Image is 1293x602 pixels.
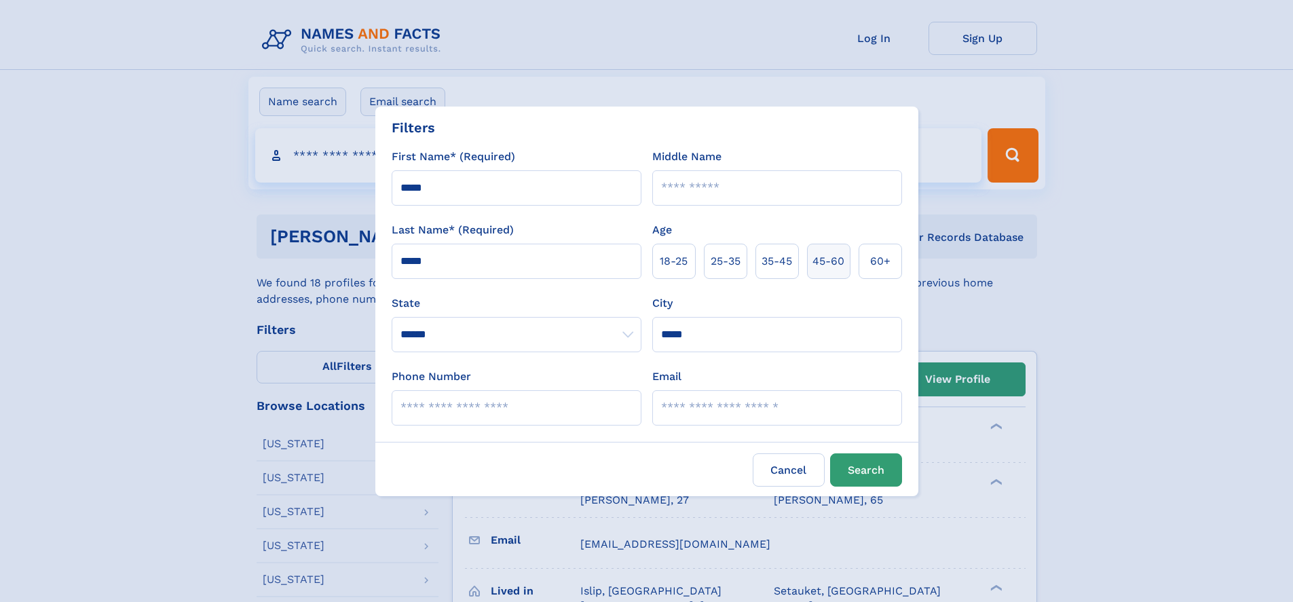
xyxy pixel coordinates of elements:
label: First Name* (Required) [392,149,515,165]
label: Last Name* (Required) [392,222,514,238]
span: 25‑35 [711,253,741,269]
label: Email [652,369,681,385]
button: Search [830,453,902,487]
label: Cancel [753,453,825,487]
label: Middle Name [652,149,722,165]
span: 45‑60 [812,253,844,269]
label: Age [652,222,672,238]
label: Phone Number [392,369,471,385]
div: Filters [392,117,435,138]
span: 18‑25 [660,253,688,269]
label: City [652,295,673,312]
span: 60+ [870,253,891,269]
label: State [392,295,641,312]
span: 35‑45 [762,253,792,269]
